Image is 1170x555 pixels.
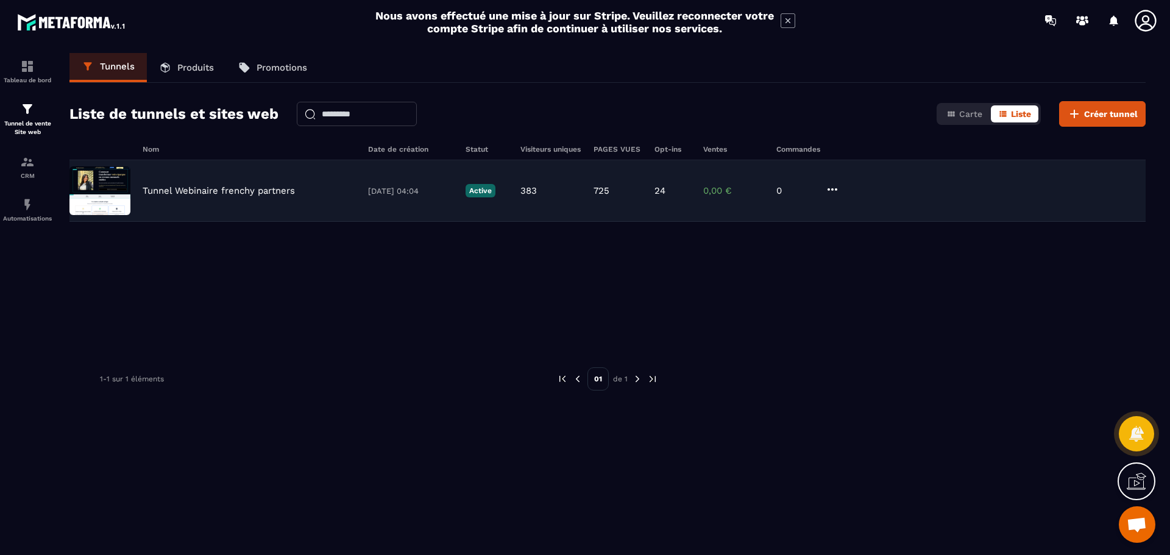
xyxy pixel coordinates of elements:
img: logo [17,11,127,33]
p: CRM [3,172,52,179]
p: de 1 [613,374,628,384]
a: automationsautomationsAutomatisations [3,188,52,231]
img: next [647,373,658,384]
button: Carte [939,105,990,122]
a: formationformationCRM [3,146,52,188]
img: next [632,373,643,384]
p: Tableau de bord [3,77,52,83]
a: formationformationTableau de bord [3,50,52,93]
img: prev [557,373,568,384]
img: formation [20,59,35,74]
div: Open chat [1119,506,1155,543]
p: [DATE] 04:04 [368,186,453,196]
h6: PAGES VUES [594,145,642,154]
p: 725 [594,185,609,196]
p: 0 [776,185,813,196]
a: Promotions [226,53,319,82]
p: 24 [654,185,665,196]
p: 0,00 € [703,185,764,196]
img: prev [572,373,583,384]
h6: Opt-ins [654,145,691,154]
h6: Visiteurs uniques [520,145,581,154]
h2: Liste de tunnels et sites web [69,102,278,126]
p: Active [466,184,495,197]
h6: Commandes [776,145,820,154]
h6: Ventes [703,145,764,154]
p: 1-1 sur 1 éléments [100,375,164,383]
img: formation [20,155,35,169]
img: formation [20,102,35,116]
p: Promotions [257,62,307,73]
span: Créer tunnel [1084,108,1138,120]
button: Créer tunnel [1059,101,1146,127]
span: Carte [959,109,982,119]
span: Liste [1011,109,1031,119]
h6: Nom [143,145,356,154]
p: Produits [177,62,214,73]
a: formationformationTunnel de vente Site web [3,93,52,146]
p: 01 [587,367,609,391]
h6: Date de création [368,145,453,154]
a: Tunnels [69,53,147,82]
p: 383 [520,185,537,196]
button: Liste [991,105,1038,122]
p: Automatisations [3,215,52,222]
h2: Nous avons effectué une mise à jour sur Stripe. Veuillez reconnecter votre compte Stripe afin de ... [375,9,775,35]
p: Tunnel de vente Site web [3,119,52,136]
img: automations [20,197,35,212]
img: image [69,166,130,215]
p: Tunnel Webinaire frenchy partners [143,185,295,196]
p: Tunnels [100,61,135,72]
h6: Statut [466,145,508,154]
a: Produits [147,53,226,82]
